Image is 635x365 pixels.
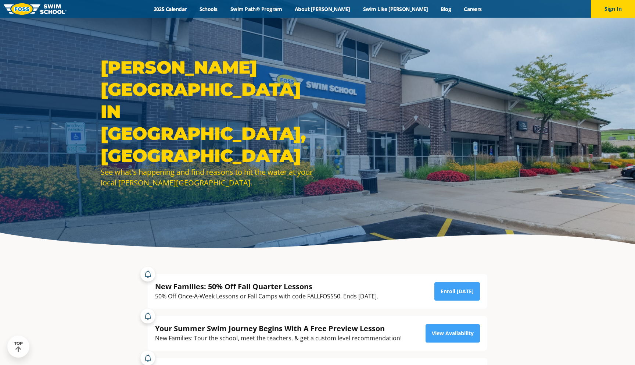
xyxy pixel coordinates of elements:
[224,6,288,13] a: Swim Path® Program
[14,341,23,352] div: TOP
[434,6,458,13] a: Blog
[155,291,378,301] div: 50% Off Once-A-Week Lessons or Fall Camps with code FALLFOSS50. Ends [DATE].
[101,167,314,188] div: See what's happening and find reasons to hit the water at your local [PERSON_NAME][GEOGRAPHIC_DATA].
[4,3,67,15] img: FOSS Swim School Logo
[458,6,488,13] a: Careers
[155,281,378,291] div: New Families: 50% Off Fall Quarter Lessons
[155,323,402,333] div: Your Summer Swim Journey Begins With A Free Preview Lesson
[426,324,480,343] a: View Availability
[147,6,193,13] a: 2025 Calendar
[155,333,402,343] div: New Families: Tour the school, meet the teachers, & get a custom level recommendation!
[288,6,357,13] a: About [PERSON_NAME]
[434,282,480,301] a: Enroll [DATE]
[356,6,434,13] a: Swim Like [PERSON_NAME]
[101,56,314,167] h1: [PERSON_NAME][GEOGRAPHIC_DATA] in [GEOGRAPHIC_DATA], [GEOGRAPHIC_DATA]
[193,6,224,13] a: Schools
